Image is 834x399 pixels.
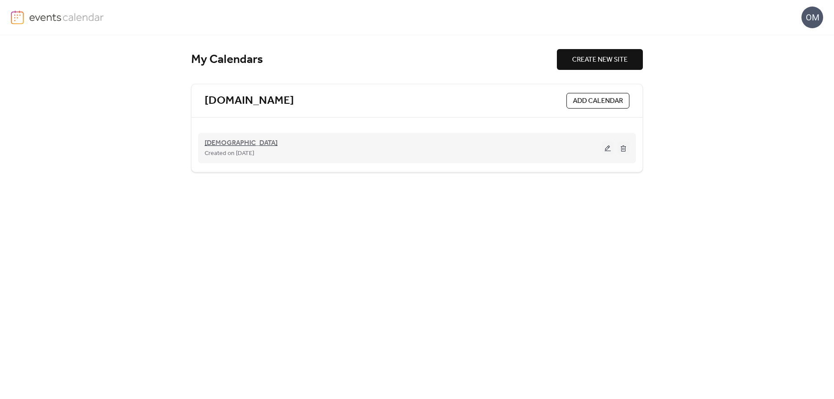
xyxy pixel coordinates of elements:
button: ADD CALENDAR [566,93,629,109]
span: CREATE NEW SITE [572,55,628,65]
a: [DEMOGRAPHIC_DATA] [205,141,278,146]
img: logo [11,10,24,24]
span: [DEMOGRAPHIC_DATA] [205,138,278,148]
div: OM [801,7,823,28]
a: [DOMAIN_NAME] [205,94,294,108]
span: Created on [DATE] [205,148,254,159]
button: CREATE NEW SITE [557,49,643,70]
img: logo-type [29,10,104,23]
span: ADD CALENDAR [573,96,623,106]
div: My Calendars [191,52,557,67]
